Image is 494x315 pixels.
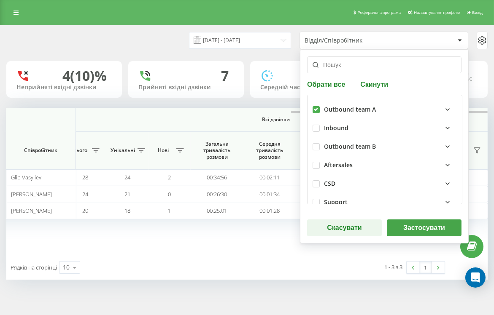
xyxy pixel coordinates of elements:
[197,141,237,160] span: Загальна тривалість розмови
[307,56,462,73] input: Пошук
[324,199,348,206] div: Support
[13,147,68,154] span: Співробітник
[168,190,171,198] span: 0
[124,174,130,181] span: 24
[16,84,112,91] div: Неприйняті вхідні дзвінки
[414,10,460,15] span: Налаштування профілю
[307,80,348,88] button: Обрати все
[465,267,486,288] div: Open Intercom Messenger
[138,84,234,91] div: Прийняті вхідні дзвінки
[191,169,243,186] td: 00:34:56
[324,143,376,150] div: Outbound team B
[191,203,243,219] td: 00:25:01
[11,174,41,181] span: Glib Vasyliev
[324,180,335,187] div: CSD
[243,203,296,219] td: 00:01:28
[11,190,52,198] span: [PERSON_NAME]
[324,125,348,132] div: Inbound
[11,207,52,214] span: [PERSON_NAME]
[89,116,463,123] span: Всі дзвінки
[68,147,89,154] span: Всього
[296,203,349,219] td: 00:25:01
[153,147,174,154] span: Нові
[250,141,290,160] span: Середня тривалість розмови
[82,190,88,198] span: 24
[324,106,376,113] div: Outbound team A
[358,80,391,88] button: Скинути
[243,186,296,202] td: 00:01:34
[82,207,88,214] span: 20
[307,219,382,236] button: Скасувати
[469,74,472,83] span: c
[168,207,171,214] span: 1
[296,169,349,186] td: 00:34:56
[191,186,243,202] td: 00:26:30
[62,68,107,84] div: 4 (10)%
[111,147,135,154] span: Унікальні
[260,84,356,91] div: Середній час розмови
[305,37,405,44] div: Відділ/Співробітник
[472,10,483,15] span: Вихід
[387,219,462,236] button: Застосувати
[357,10,401,15] span: Реферальна програма
[384,263,402,271] div: 1 - 3 з 3
[11,264,57,271] span: Рядків на сторінці
[419,262,432,273] a: 1
[168,174,171,181] span: 2
[124,207,130,214] span: 18
[221,68,229,84] div: 7
[324,162,353,169] div: Aftersales
[296,186,349,202] td: 00:26:30
[243,169,296,186] td: 00:02:11
[124,190,130,198] span: 21
[63,263,70,272] div: 10
[82,174,88,181] span: 28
